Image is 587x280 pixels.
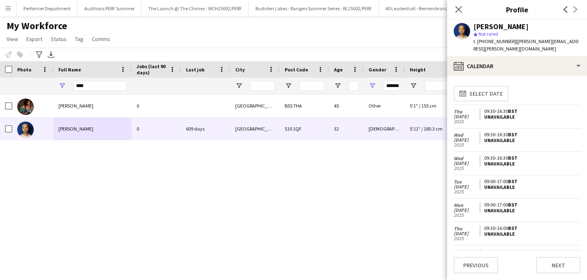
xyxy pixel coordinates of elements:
button: Open Filter Menu [334,82,341,90]
div: 5'1" / 155 cm [405,94,487,117]
button: Open Filter Menu [410,82,417,90]
span: Mon [454,203,479,208]
a: Status [47,34,70,44]
app-crew-unavailable-period: 09:00-17:00 [479,179,580,190]
span: [DATE] [454,161,479,166]
span: Photo [17,67,31,73]
span: City [235,67,245,73]
button: The Launch @ The Chimes - WCH25002/PERF [142,0,249,16]
div: 45 [329,94,364,117]
button: Previous [454,257,498,273]
span: Age [334,67,343,73]
input: Post Code Filter Input [299,81,324,91]
span: My Workforce [7,20,67,32]
div: [PERSON_NAME] [473,23,529,30]
span: BST [508,178,517,184]
button: Open Filter Menu [235,82,243,90]
div: S10 1QF [280,117,329,140]
div: 5'11" / 180.3 cm [405,117,487,140]
div: Unavailable [484,161,577,167]
span: BST [508,108,517,114]
div: Unavailable [484,231,577,237]
span: 2025 [454,166,479,171]
span: 2025 [454,119,479,124]
app-crew-unavailable-period: 09:30-16:30 [479,108,580,120]
div: Calendar [447,56,587,76]
span: BST [508,155,517,161]
span: | [PERSON_NAME][EMAIL_ADDRESS][PERSON_NAME][DOMAIN_NAME] [473,38,579,52]
span: Wed [454,156,479,161]
span: Last job [186,67,204,73]
button: Open Filter Menu [369,82,376,90]
span: View [7,35,18,43]
span: Post Code [285,67,308,73]
div: BS5 7HA [280,94,329,117]
span: Thu [454,226,479,231]
span: [DATE] [454,231,479,236]
div: [GEOGRAPHIC_DATA] [230,117,280,140]
span: Sun [454,250,479,255]
span: 2025 [454,189,479,194]
span: Height [410,67,426,73]
a: View [3,34,21,44]
input: City Filter Input [250,81,275,91]
span: Wed [454,133,479,138]
app-crew-unavailable-period: 10:00-17:00 [479,249,580,260]
span: Thu [454,109,479,114]
app-crew-unavailable-period: 09:00-17:00 [479,202,580,213]
app-action-btn: Export XLSX [46,50,56,60]
div: Unavailable [484,208,577,213]
div: [GEOGRAPHIC_DATA] [230,94,280,117]
div: 0 [132,94,181,117]
span: Not rated [478,31,498,37]
span: BST [508,131,517,138]
img: Aisha Ali [17,99,34,115]
button: Open Filter Menu [58,82,66,90]
span: 2025 [454,142,479,147]
span: Export [26,35,42,43]
img: Shaan Mottram [17,122,34,138]
span: t. [PHONE_NUMBER] [473,38,516,44]
span: [DATE] [454,138,479,142]
span: 2025 [454,236,479,241]
div: Unavailable [484,184,577,190]
button: Performer Department [17,0,78,16]
span: [DATE] [454,208,479,213]
a: Tag [72,34,87,44]
a: Comms [88,34,114,44]
div: [DEMOGRAPHIC_DATA] [364,117,405,140]
span: Tag [75,35,84,43]
app-action-btn: Advanced filters [34,50,44,60]
span: BST [508,248,517,255]
div: Other [364,94,405,117]
div: Unavailable [484,114,577,120]
span: Comms [92,35,110,43]
button: Open Filter Menu [285,82,292,90]
span: [DATE] [454,184,479,189]
button: Select date [454,86,508,101]
span: BST [508,202,517,208]
div: 609 days [181,117,230,140]
button: 40 Leadenhall - Remembrance Band - 40LH25002/PERF [379,0,507,16]
h3: Profile [447,4,587,15]
span: [PERSON_NAME] [58,103,93,109]
span: Tue [454,179,479,184]
span: Jobs (last 90 days) [137,63,166,76]
span: BST [508,225,517,231]
span: [PERSON_NAME] [58,126,93,132]
app-crew-unavailable-period: 09:30-16:00 [479,225,580,237]
input: Age Filter Input [349,81,359,91]
app-crew-unavailable-period: 09:30-16:30 [479,132,580,143]
app-crew-unavailable-period: 09:30-16:30 [479,155,580,167]
span: 2025 [454,213,479,218]
button: Next [536,257,580,273]
div: 32 [329,117,364,140]
input: Height Filter Input [425,81,482,91]
div: Unavailable [484,138,577,143]
span: Status [51,35,67,43]
div: 0 [132,117,181,140]
span: Gender [369,67,386,73]
a: Export [23,34,46,44]
button: Rushden Lakes - Rangers Summer Series - RL25002/PERF [249,0,379,16]
button: Auditions PERF Summer [78,0,142,16]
